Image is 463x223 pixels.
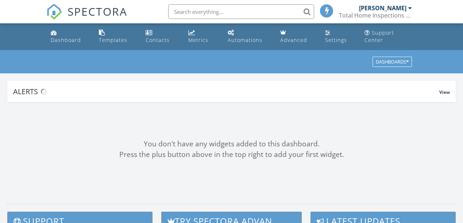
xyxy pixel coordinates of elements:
[373,57,412,67] button: Dashboards
[280,36,307,43] div: Advanced
[7,149,456,160] div: Press the plus button above in the top right to add your first widget.
[188,36,208,43] div: Metrics
[7,139,456,149] div: You don't have any widgets added to this dashboard.
[51,36,81,43] div: Dashboard
[277,26,316,47] a: Advanced
[46,10,127,25] a: SPECTORA
[439,89,450,95] span: View
[325,36,347,43] div: Settings
[359,4,406,12] div: [PERSON_NAME]
[48,26,90,47] a: Dashboard
[46,4,62,20] img: The Best Home Inspection Software - Spectora
[99,36,127,43] div: Templates
[364,29,394,43] div: Support Center
[13,86,439,96] div: Alerts
[146,36,170,43] div: Contacts
[225,26,272,47] a: Automations (Basic)
[168,4,314,19] input: Search everything...
[339,12,412,19] div: Total Home Inspections LLC
[143,26,180,47] a: Contacts
[185,26,219,47] a: Metrics
[96,26,136,47] a: Templates
[322,26,356,47] a: Settings
[376,59,409,65] div: Dashboards
[228,36,262,43] div: Automations
[67,4,127,19] span: SPECTORA
[362,26,415,47] a: Support Center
